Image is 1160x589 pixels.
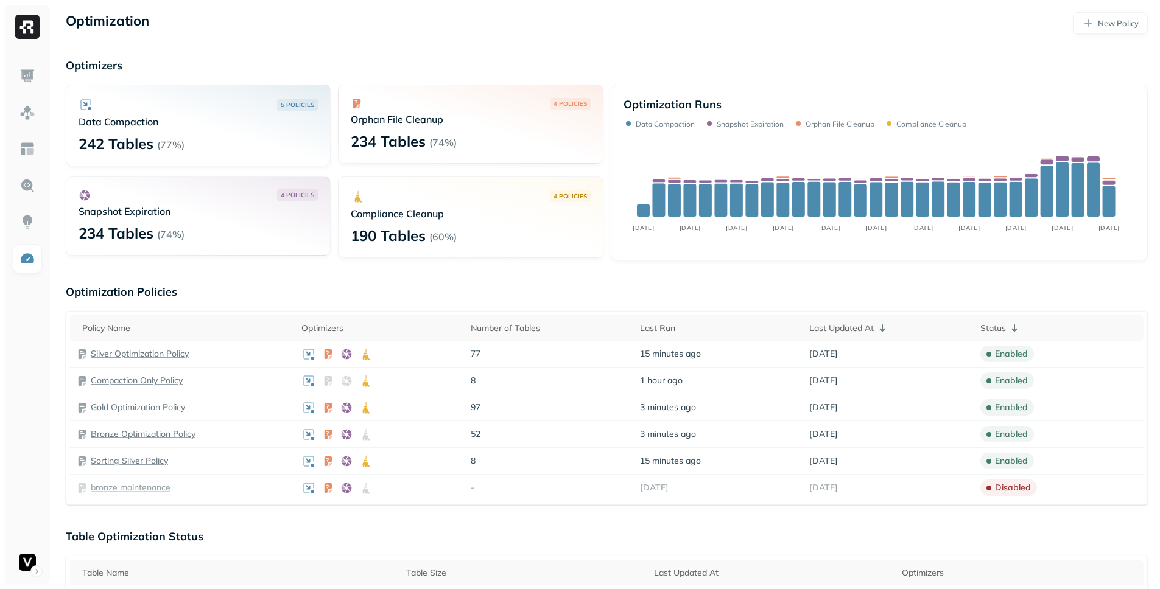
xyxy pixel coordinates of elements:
p: Data Compaction [636,119,695,128]
span: [DATE] [809,455,838,467]
p: Optimizers [66,58,1148,72]
p: 52 [471,428,628,440]
p: Compliance Cleanup [351,207,590,220]
div: Status [980,321,1137,335]
img: Voodoo [19,554,36,571]
img: Query Explorer [19,178,35,193]
span: 15 minutes ago [640,348,701,360]
p: Orphan File Cleanup [351,113,590,125]
span: 15 minutes ago [640,455,701,467]
p: 4 POLICIES [281,190,314,200]
div: Number of Tables [471,322,628,334]
div: Optimizers [902,567,1137,579]
p: 5 POLICIES [281,100,314,110]
p: 4 POLICIES [554,192,587,201]
div: Table Size [406,567,642,579]
p: New Policy [1098,18,1139,29]
tspan: [DATE] [912,224,933,231]
p: enabled [995,375,1028,386]
tspan: [DATE] [726,224,747,231]
p: 97 [471,402,628,413]
tspan: [DATE] [1098,224,1120,231]
div: Last Run [640,322,797,334]
div: Table Name [82,567,394,579]
p: enabled [995,455,1028,467]
p: Snapshot Expiration [717,119,784,128]
a: Silver Optimization Policy [91,348,189,360]
a: Gold Optimization Policy [91,402,185,413]
p: 190 Tables [351,226,426,245]
tspan: [DATE] [1052,224,1073,231]
p: 242 Tables [79,134,153,153]
a: Bronze Optimization Policy [91,428,195,440]
a: New Policy [1073,12,1148,34]
a: Compaction Only Policy [91,375,183,386]
p: 77 [471,348,628,360]
p: 234 Tables [79,223,153,243]
span: [DATE] [809,348,838,360]
p: Table Optimization Status [66,529,1148,543]
img: Optimization [19,251,35,267]
p: 4 POLICIES [554,99,587,108]
p: Snapshot Expiration [79,205,318,217]
tspan: [DATE] [679,224,700,231]
p: 8 [471,375,628,386]
a: Sorting Silver Policy [91,455,168,467]
tspan: [DATE] [958,224,980,231]
div: Optimizers [301,322,459,334]
p: ( 60% ) [429,231,457,243]
span: [DATE] [809,428,838,440]
p: Orphan File Cleanup [806,119,874,128]
div: Policy Name [82,322,289,334]
span: 3 minutes ago [640,402,696,413]
p: Data Compaction [79,116,318,128]
span: 3 minutes ago [640,428,696,440]
p: ( 74% ) [429,136,457,148]
tspan: [DATE] [819,224,840,231]
tspan: [DATE] [633,224,654,231]
p: disabled [995,482,1031,493]
p: Optimization [66,12,149,34]
a: bronze maintenance [91,482,170,493]
p: ( 77% ) [157,139,185,151]
img: Asset Explorer [19,141,35,157]
tspan: [DATE] [772,224,793,231]
p: - [471,482,628,493]
span: [DATE] [640,482,669,493]
img: Assets [19,105,35,120]
tspan: [DATE] [865,224,887,231]
span: 1 hour ago [640,375,683,386]
img: Insights [19,214,35,230]
tspan: [DATE] [1005,224,1027,231]
p: Compliance Cleanup [896,119,966,128]
span: [DATE] [809,482,838,493]
div: Last Updated At [809,321,968,335]
p: enabled [995,402,1028,413]
p: 234 Tables [351,131,426,151]
p: Optimization Runs [624,97,722,111]
span: [DATE] [809,402,838,413]
p: enabled [995,428,1028,440]
p: Optimization Policies [66,285,1148,299]
span: [DATE] [809,375,838,386]
img: Ryft [15,15,40,39]
p: 8 [471,455,628,467]
p: ( 74% ) [157,228,185,240]
img: Dashboard [19,68,35,84]
p: enabled [995,348,1028,360]
div: Last Updated At [654,567,890,579]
